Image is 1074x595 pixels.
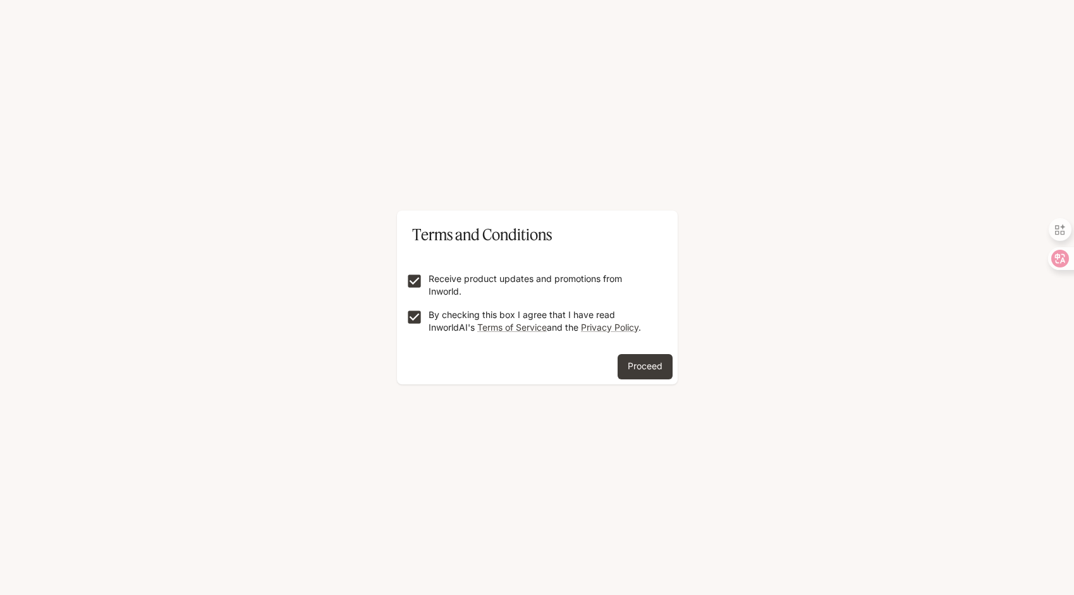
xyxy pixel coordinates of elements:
[412,223,552,246] p: Terms and Conditions
[581,322,638,333] a: Privacy Policy
[429,273,656,298] p: Receive product updates and promotions from Inworld.
[429,309,656,334] p: By checking this box I agree that I have read InworldAI's and the .
[618,354,673,379] button: Proceed
[477,322,547,333] a: Terms of Service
